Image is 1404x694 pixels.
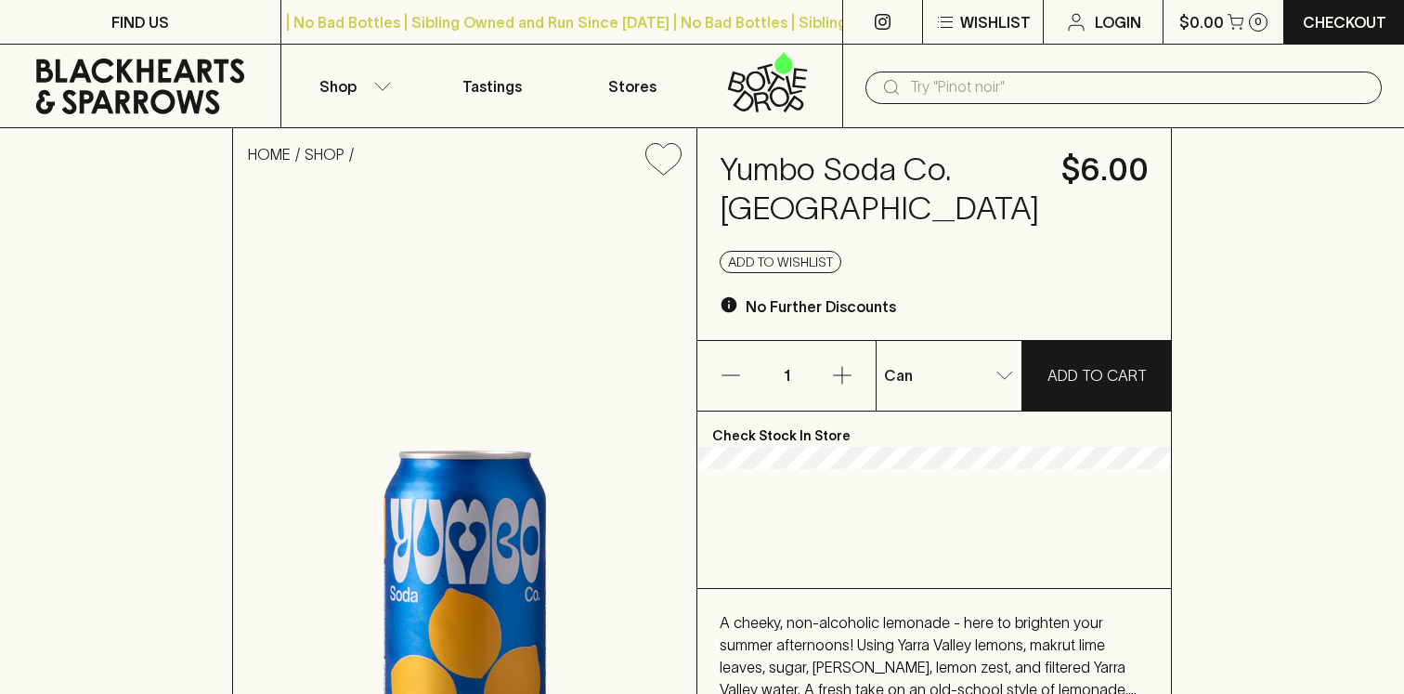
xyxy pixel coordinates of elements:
p: Can [884,364,913,386]
button: Shop [281,45,422,127]
p: Tastings [462,75,522,98]
div: Can [877,357,1021,394]
p: Check Stock In Store [697,412,1171,447]
h4: $6.00 [1061,151,1149,190]
a: Stores [562,45,702,127]
p: No Further Discounts [746,295,896,318]
p: ADD TO CART [1047,364,1147,386]
p: Checkout [1303,11,1386,33]
button: ADD TO CART [1022,341,1171,411]
input: Try "Pinot noir" [910,72,1367,102]
p: Wishlist [960,11,1031,33]
p: $0.00 [1179,11,1224,33]
p: 1 [764,341,809,411]
a: HOME [248,146,291,163]
p: 0 [1254,17,1262,27]
p: FIND US [111,11,169,33]
button: Add to wishlist [720,251,841,273]
p: Login [1095,11,1141,33]
a: SHOP [305,146,344,163]
button: Add to wishlist [638,136,689,183]
p: Stores [608,75,656,98]
h4: Yumbo Soda Co. [GEOGRAPHIC_DATA] [720,151,1039,229]
a: Tastings [422,45,562,127]
p: Shop [319,75,357,98]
